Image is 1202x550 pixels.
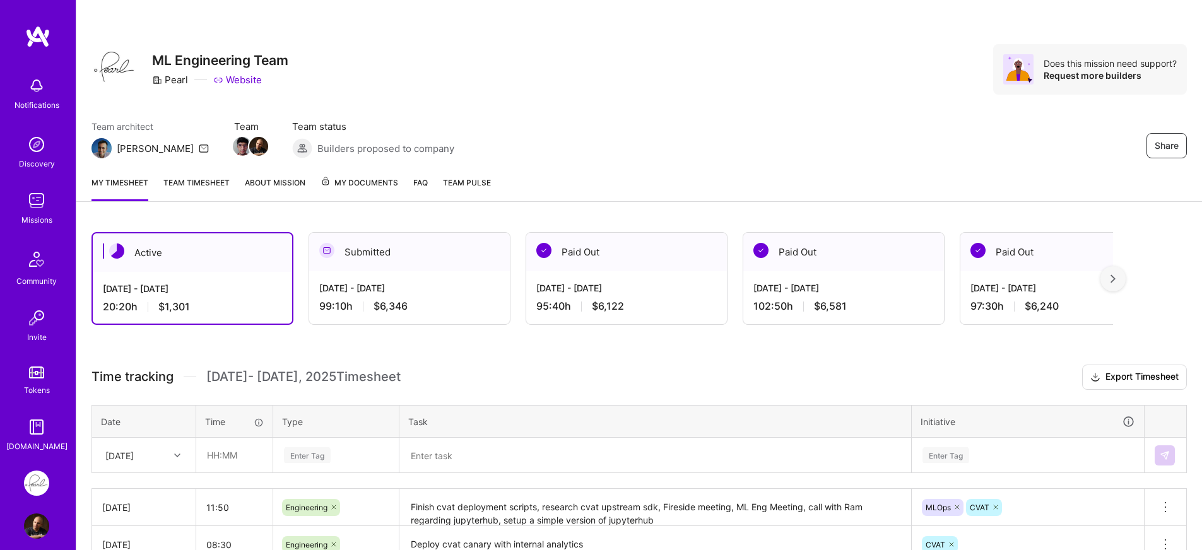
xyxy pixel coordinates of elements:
div: [DATE] [102,501,186,514]
div: Submitted [309,233,510,271]
img: Invite [24,305,49,331]
div: Tokens [24,383,50,397]
th: Type [273,405,399,438]
th: Date [92,405,196,438]
img: Avatar [1003,54,1034,85]
a: Team Member Avatar [234,136,250,157]
i: icon CompanyGray [152,75,162,85]
img: Company Logo [91,44,137,90]
span: [DATE] - [DATE] , 2025 Timesheet [206,369,401,385]
div: [DOMAIN_NAME] [6,440,68,453]
img: teamwork [24,188,49,213]
div: [PERSON_NAME] [117,142,194,155]
span: Engineering [286,540,327,549]
textarea: Finish cvat deployment scripts, research cvat upstream sdk, Fireside meeting, ML Eng Meeting, cal... [401,490,910,525]
a: About Mission [245,176,305,201]
span: $6,240 [1025,300,1059,313]
div: Time [205,415,264,428]
img: guide book [24,414,49,440]
span: Share [1155,139,1179,152]
a: My timesheet [91,176,148,201]
input: HH:MM [196,491,273,524]
div: Pearl [152,73,188,86]
img: Team Member Avatar [249,137,268,156]
div: Active [93,233,292,272]
span: Team architect [91,120,209,133]
a: FAQ [413,176,428,201]
span: Team status [292,120,454,133]
span: Time tracking [91,369,174,385]
img: logo [25,25,50,48]
img: Submitted [319,243,334,258]
div: 102:50 h [753,300,934,313]
img: bell [24,73,49,98]
span: My Documents [321,176,398,190]
div: Missions [21,213,52,226]
i: icon Mail [199,143,209,153]
div: Community [16,274,57,288]
div: Notifications [15,98,59,112]
div: 20:20 h [103,300,282,313]
img: Submit [1160,450,1170,460]
span: Engineering [286,503,327,512]
img: Paid Out [753,243,769,258]
img: tokens [29,366,44,378]
div: Initiative [921,414,1135,429]
div: [DATE] - [DATE] [536,281,717,295]
div: Paid Out [960,233,1161,271]
button: Share [1146,133,1187,158]
img: Team Architect [91,138,112,158]
div: Discovery [19,157,55,170]
a: Team Member Avatar [250,136,267,157]
div: Paid Out [743,233,944,271]
span: Builders proposed to company [317,142,454,155]
div: [DATE] - [DATE] [319,281,500,295]
span: CVAT [926,540,945,549]
img: Builders proposed to company [292,138,312,158]
span: $6,581 [814,300,847,313]
a: User Avatar [21,513,52,539]
h3: ML Engineering Team [152,52,288,68]
div: [DATE] [105,448,134,462]
i: icon Chevron [174,452,180,459]
a: Website [213,73,262,86]
i: icon Download [1090,371,1100,384]
div: Does this mission need support? [1044,57,1177,69]
img: Active [109,243,124,259]
img: Team Member Avatar [233,137,252,156]
img: right [1111,274,1116,283]
img: Community [21,244,52,274]
a: Team timesheet [163,176,230,201]
span: CVAT [970,503,989,512]
div: [DATE] - [DATE] [753,281,934,295]
span: MLOps [926,503,951,512]
div: 99:10 h [319,300,500,313]
div: Invite [27,331,47,344]
span: $6,346 [374,300,408,313]
img: Paid Out [970,243,986,258]
span: $6,122 [592,300,624,313]
a: My Documents [321,176,398,201]
div: [DATE] - [DATE] [970,281,1151,295]
span: Team [234,120,267,133]
span: Team Pulse [443,178,491,187]
span: $1,301 [158,300,190,313]
th: Task [399,405,912,438]
img: User Avatar [24,513,49,539]
input: HH:MM [197,438,272,472]
div: Paid Out [526,233,727,271]
div: Request more builders [1044,69,1177,81]
div: Enter Tag [284,445,331,465]
a: Team Pulse [443,176,491,201]
div: 97:30 h [970,300,1151,313]
a: Pearl: ML Engineering Team [21,471,52,496]
button: Export Timesheet [1082,365,1187,390]
div: Enter Tag [922,445,969,465]
div: [DATE] - [DATE] [103,282,282,295]
img: Paid Out [536,243,551,258]
img: Pearl: ML Engineering Team [24,471,49,496]
img: discovery [24,132,49,157]
div: 95:40 h [536,300,717,313]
